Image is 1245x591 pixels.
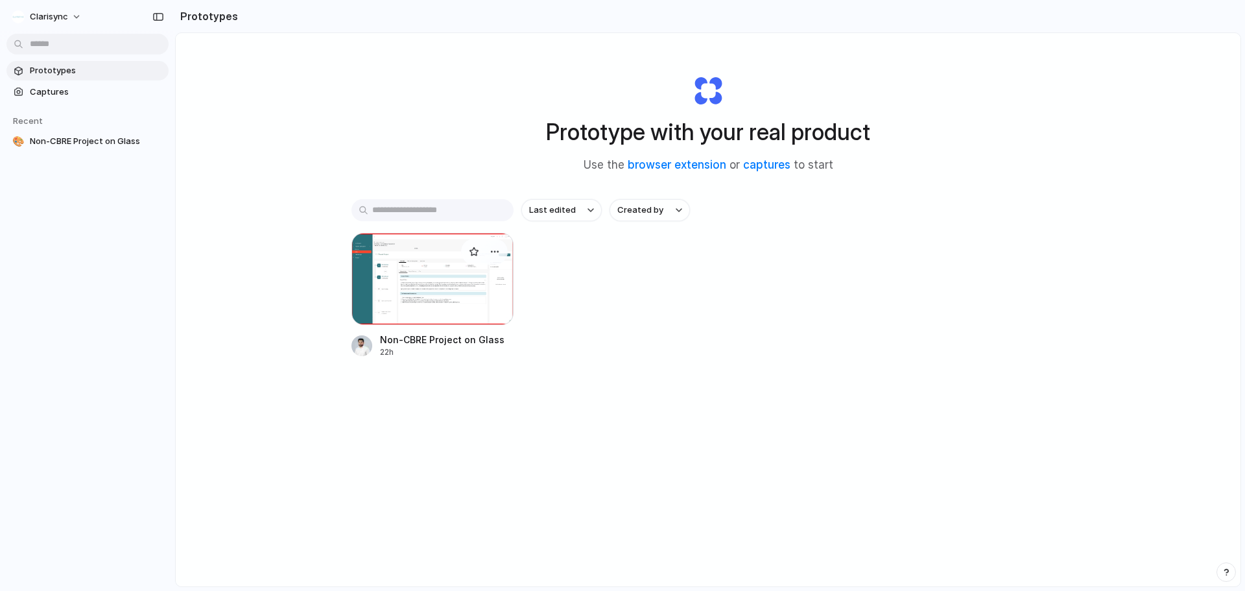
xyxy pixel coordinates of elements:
button: Clarisync [6,6,88,27]
span: Clarisync [30,10,68,23]
h1: Prototype with your real product [546,115,870,149]
span: Prototypes [30,64,163,77]
div: 22h [380,346,504,358]
span: Recent [13,115,43,126]
span: Use the or to start [584,157,833,174]
div: Non-CBRE Project on Glass [380,333,504,346]
a: 🎨Non-CBRE Project on Glass [6,132,169,151]
span: Last edited [529,204,576,217]
a: Captures [6,82,169,102]
div: 🎨 [12,135,25,148]
span: Created by [617,204,663,217]
button: Created by [610,199,690,221]
span: Captures [30,86,163,99]
h2: Prototypes [175,8,238,24]
a: Non-CBRE Project on GlassNon-CBRE Project on Glass22h [351,233,514,358]
button: Last edited [521,199,602,221]
a: captures [743,158,790,171]
a: browser extension [628,158,726,171]
a: Prototypes [6,61,169,80]
span: Non-CBRE Project on Glass [30,135,163,148]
